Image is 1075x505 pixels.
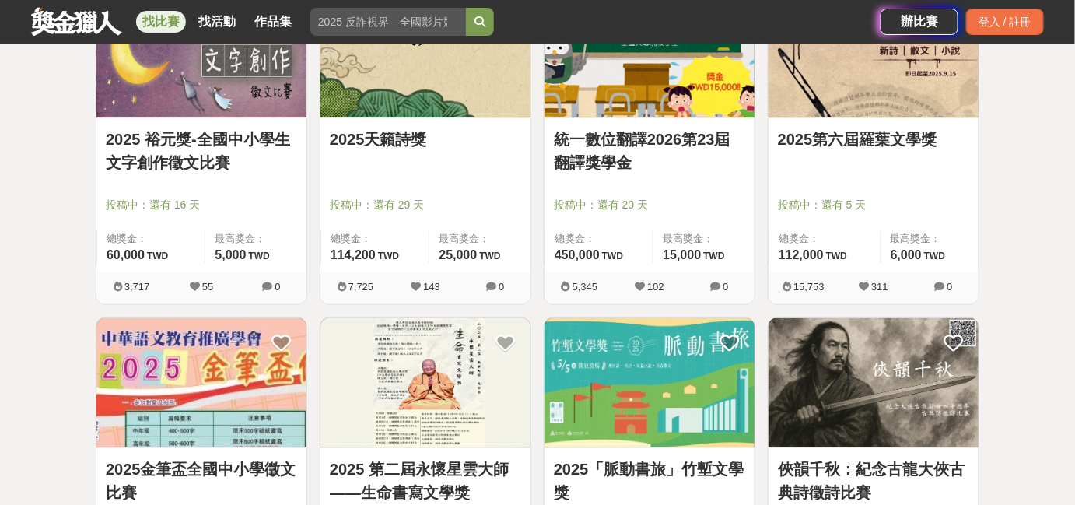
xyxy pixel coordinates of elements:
[249,251,270,261] span: TWD
[769,318,979,449] a: Cover Image
[703,251,724,261] span: TWD
[545,318,755,449] a: Cover Image
[779,248,824,261] span: 112,000
[275,281,280,293] span: 0
[891,248,922,261] span: 6,000
[966,9,1044,35] div: 登入 / 註冊
[881,9,958,35] a: 辦比賽
[320,318,530,449] a: Cover Image
[778,458,969,504] a: 俠韻千秋：紀念古龍大俠古典詩徵詩比賽
[778,197,969,213] span: 投稿中：還有 5 天
[479,251,500,261] span: TWD
[554,458,745,504] a: 2025「脈動書旅」竹塹文學獎
[778,128,969,151] a: 2025第六屆羅葉文學獎
[215,248,246,261] span: 5,000
[555,248,600,261] span: 450,000
[124,281,150,293] span: 3,717
[573,281,598,293] span: 5,345
[136,11,186,33] a: 找比賽
[310,8,466,36] input: 2025 反詐視界—全國影片競賽
[545,318,755,448] img: Cover Image
[826,251,847,261] span: TWD
[439,231,521,247] span: 最高獎金：
[378,251,399,261] span: TWD
[891,231,969,247] span: 最高獎金：
[348,281,374,293] span: 7,725
[330,458,521,504] a: 2025 第二屆永懷星雲大師——生命書寫文學獎
[320,318,530,448] img: Cover Image
[793,281,825,293] span: 15,753
[602,251,623,261] span: TWD
[107,231,195,247] span: 總獎金：
[96,318,306,449] a: Cover Image
[554,197,745,213] span: 投稿中：還有 20 天
[663,231,745,247] span: 最高獎金：
[663,248,701,261] span: 15,000
[106,197,297,213] span: 投稿中：還有 16 天
[147,251,168,261] span: TWD
[106,458,297,504] a: 2025金筆盃全國中小學徵文比賽
[423,281,440,293] span: 143
[555,231,643,247] span: 總獎金：
[554,128,745,174] a: 統一數位翻譯2026第23屆翻譯獎學金
[215,231,297,247] span: 最高獎金：
[947,281,952,293] span: 0
[192,11,242,33] a: 找活動
[330,128,521,151] a: 2025天籟詩獎
[107,248,145,261] span: 60,000
[924,251,945,261] span: TWD
[439,248,477,261] span: 25,000
[202,281,213,293] span: 55
[647,281,664,293] span: 102
[331,248,376,261] span: 114,200
[769,318,979,448] img: Cover Image
[106,128,297,174] a: 2025 裕元獎-全國中小學生文字創作徵文比賽
[723,281,728,293] span: 0
[248,11,298,33] a: 作品集
[331,231,419,247] span: 總獎金：
[499,281,504,293] span: 0
[96,318,306,448] img: Cover Image
[330,197,521,213] span: 投稿中：還有 29 天
[871,281,888,293] span: 311
[779,231,871,247] span: 總獎金：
